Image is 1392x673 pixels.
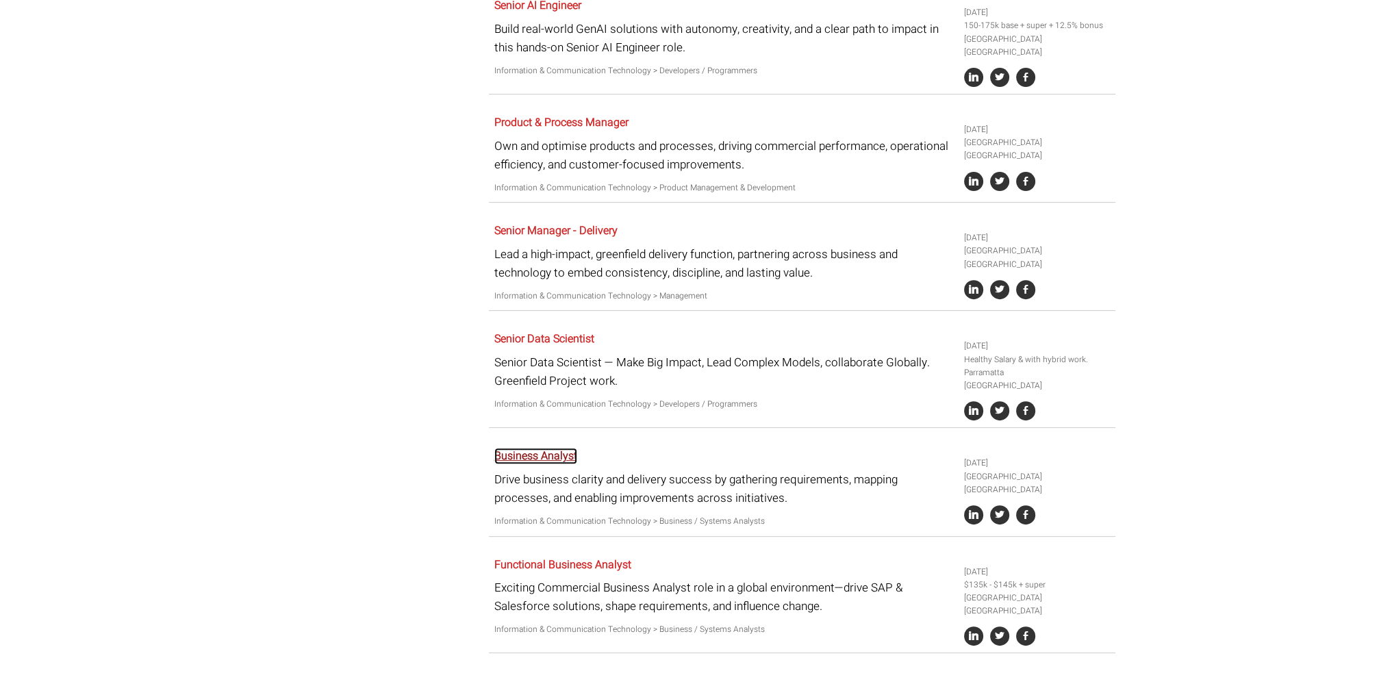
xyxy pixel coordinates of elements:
p: Lead a high-impact, greenfield delivery function, partnering across business and technology to em... [494,245,954,282]
p: Exciting Commercial Business Analyst role in a global environment—drive SAP & Salesforce solution... [494,579,954,615]
li: [GEOGRAPHIC_DATA] [GEOGRAPHIC_DATA] [964,592,1111,618]
p: Information & Communication Technology > Management [494,290,954,303]
li: Healthy Salary & with hybrid work. [964,353,1111,366]
li: [GEOGRAPHIC_DATA] [GEOGRAPHIC_DATA] [964,33,1111,59]
li: [DATE] [964,231,1111,244]
li: [DATE] [964,340,1111,353]
li: [GEOGRAPHIC_DATA] [GEOGRAPHIC_DATA] [964,244,1111,270]
li: [DATE] [964,123,1111,136]
li: [DATE] [964,457,1111,470]
li: $135k - $145k + super [964,579,1111,592]
li: 150-175k base + super + 12.5% bonus [964,19,1111,32]
li: [GEOGRAPHIC_DATA] [GEOGRAPHIC_DATA] [964,136,1111,162]
p: Drive business clarity and delivery success by gathering requirements, mapping processes, and ena... [494,470,954,507]
a: Senior Data Scientist [494,331,594,347]
p: Information & Communication Technology > Business / Systems Analysts [494,515,954,528]
p: Information & Communication Technology > Developers / Programmers [494,64,954,77]
p: Own and optimise products and processes, driving commercial performance, operational efficiency, ... [494,137,954,174]
a: Business Analyst [494,448,577,464]
li: [GEOGRAPHIC_DATA] [GEOGRAPHIC_DATA] [964,470,1111,496]
li: Parramatta [GEOGRAPHIC_DATA] [964,366,1111,392]
li: [DATE] [964,566,1111,579]
p: Information & Communication Technology > Business / Systems Analysts [494,623,954,636]
a: Product & Process Manager [494,114,629,131]
p: Senior Data Scientist — Make Big Impact, Lead Complex Models, collaborate Globally. Greenfield Pr... [494,353,954,390]
p: Build real-world GenAI solutions with autonomy, creativity, and a clear path to impact in this ha... [494,20,954,57]
p: Information & Communication Technology > Developers / Programmers [494,398,954,411]
li: [DATE] [964,6,1111,19]
a: Senior Manager - Delivery [494,223,618,239]
a: Functional Business Analyst [494,557,631,573]
p: Information & Communication Technology > Product Management & Development [494,181,954,194]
